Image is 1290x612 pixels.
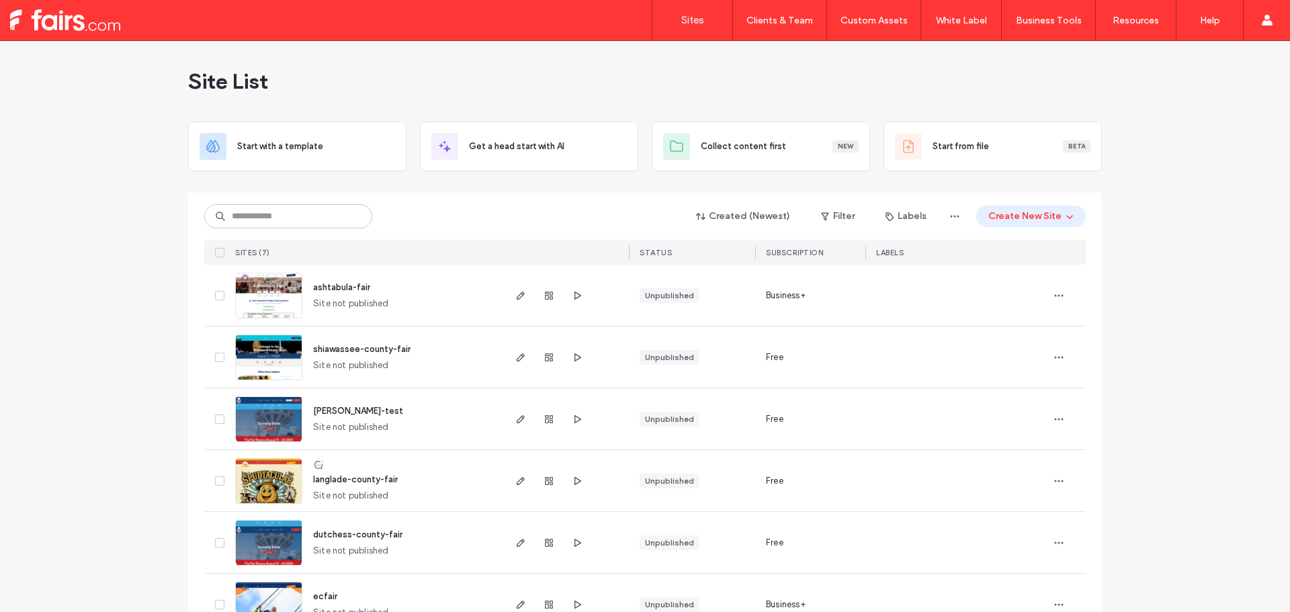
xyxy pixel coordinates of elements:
[936,15,987,26] label: White Label
[313,297,389,310] span: Site not published
[645,413,694,425] div: Unpublished
[313,529,402,539] a: dutchess-county-fair
[313,489,389,502] span: Site not published
[645,351,694,363] div: Unpublished
[652,122,870,171] div: Collect content firstNew
[313,591,337,601] a: ecfair
[1016,15,1082,26] label: Business Tools
[313,474,398,484] a: langlade-county-fair
[188,68,268,95] span: Site List
[681,14,704,26] label: Sites
[766,474,783,488] span: Free
[237,140,323,153] span: Start with a template
[766,536,783,550] span: Free
[188,122,406,171] div: Start with a template
[876,248,904,257] span: LABELS
[645,537,694,549] div: Unpublished
[645,290,694,302] div: Unpublished
[313,282,370,292] a: ashtabula-fair
[746,15,813,26] label: Clients & Team
[808,206,868,227] button: Filter
[1113,15,1159,26] label: Resources
[1200,15,1220,26] label: Help
[313,421,389,434] span: Site not published
[313,359,389,372] span: Site not published
[420,122,638,171] div: Get a head start with AI
[933,140,989,153] span: Start from file
[766,289,806,302] span: Business+
[976,206,1086,227] button: Create New Site
[884,122,1102,171] div: Start from fileBeta
[1063,140,1090,152] div: Beta
[873,206,939,227] button: Labels
[640,248,672,257] span: STATUS
[469,140,564,153] span: Get a head start with AI
[645,475,694,487] div: Unpublished
[313,544,389,558] span: Site not published
[645,599,694,611] div: Unpublished
[235,248,270,257] span: SITES (7)
[313,344,411,354] a: shiawassee-county-fair
[832,140,859,152] div: New
[701,140,786,153] span: Collect content first
[766,412,783,426] span: Free
[313,406,403,416] a: [PERSON_NAME]-test
[841,15,908,26] label: Custom Assets
[766,598,806,611] span: Business+
[685,206,802,227] button: Created (Newest)
[766,248,823,257] span: SUBSCRIPTION
[766,351,783,364] span: Free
